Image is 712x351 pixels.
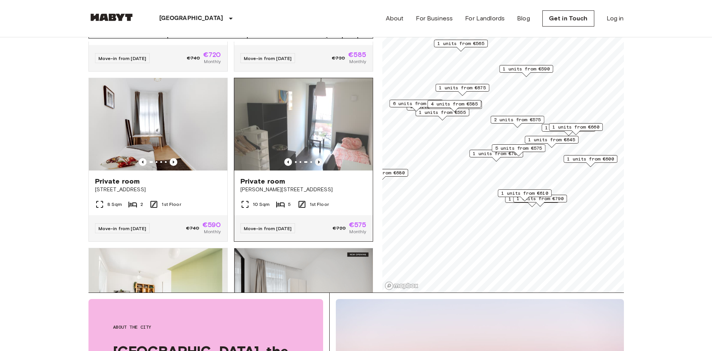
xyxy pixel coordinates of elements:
span: Private room [240,177,285,186]
img: Marketing picture of unit DE-01-302-004-02 [234,78,373,170]
span: 4 units from €585 [431,100,478,107]
div: Map marker [513,195,567,207]
img: Marketing picture of unit DE-01-477-056-03 [234,248,373,341]
div: Map marker [564,155,617,167]
div: Map marker [389,100,443,112]
div: Map marker [490,116,544,128]
div: Map marker [354,169,408,181]
span: 1 units from €660 [545,124,592,131]
div: Map marker [415,109,469,120]
span: 1 units from €680 [358,169,405,176]
span: 1 units from €790 [517,195,564,202]
span: 10 Sqm [253,201,270,208]
div: Map marker [549,123,603,135]
div: Map marker [427,100,481,112]
span: €730 [332,55,345,62]
span: 8 Sqm [107,201,122,208]
span: [STREET_ADDRESS] [95,186,221,194]
span: Move-in from [DATE] [244,226,292,231]
span: Move-in from [DATE] [98,226,147,231]
span: Monthly [204,58,221,65]
a: For Landlords [465,14,505,23]
span: 1 units from €555 [419,109,466,116]
span: 1 units from €645 [528,136,575,143]
p: [GEOGRAPHIC_DATA] [159,14,223,23]
div: Map marker [434,40,488,52]
span: 1 units from €700 [473,150,520,157]
div: Map marker [499,65,553,77]
span: Monthly [349,58,366,65]
span: 1 units from €610 [501,190,548,197]
button: Previous image [139,158,147,166]
button: Previous image [315,158,323,166]
span: Move-in from [DATE] [98,55,147,61]
a: Log in [607,14,624,23]
span: 5 [288,201,291,208]
span: 1 units from €675 [439,84,486,91]
a: Mapbox logo [385,281,419,290]
div: Map marker [428,100,482,112]
a: Previous imagePrevious imagePrivate room[PERSON_NAME][STREET_ADDRESS]10 Sqm51st FloorMove-in from... [234,78,373,242]
span: €740 [187,55,200,62]
a: Get in Touch [542,10,594,27]
span: [PERSON_NAME][STREET_ADDRESS] [240,186,367,194]
span: Private room [95,177,140,186]
span: 1 units from €590 [503,65,550,72]
span: 5 units from €575 [495,145,542,152]
span: 1 units from €565 [437,40,484,47]
span: €590 [202,221,221,228]
span: €575 [349,221,367,228]
button: Previous image [170,158,177,166]
span: 1st Floor [310,201,329,208]
span: 2 units from €575 [494,116,541,123]
button: Previous image [284,158,292,166]
span: 1 units from €660 [552,124,599,130]
span: 1 units from €600 [567,155,614,162]
span: €720 [203,51,221,58]
span: Monthly [204,228,221,235]
span: €740 [186,225,199,232]
a: Marketing picture of unit DE-01-074-001-01HPrevious imagePrevious imagePrivate room[STREET_ADDRES... [88,78,228,242]
a: For Business [416,14,453,23]
div: Map marker [498,189,552,201]
div: Map marker [428,101,482,113]
span: 1st Floor [162,201,181,208]
span: €720 [333,225,346,232]
div: Map marker [435,84,489,96]
img: Marketing picture of unit DE-01-08-016-04Q [89,248,227,341]
span: €585 [348,51,367,58]
span: 2 [140,201,143,208]
div: Map marker [542,124,595,136]
a: About [386,14,404,23]
img: Habyt [88,13,135,21]
div: Map marker [492,144,545,156]
span: About the city [113,324,298,331]
span: Move-in from [DATE] [244,55,292,61]
div: Map marker [469,150,523,162]
span: 6 units from €570 [393,100,440,107]
img: Marketing picture of unit DE-01-074-001-01H [89,78,227,170]
span: Monthly [349,228,366,235]
div: Map marker [525,136,579,148]
a: Blog [517,14,530,23]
